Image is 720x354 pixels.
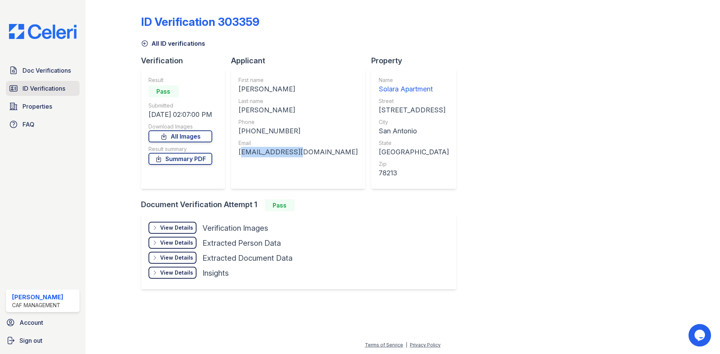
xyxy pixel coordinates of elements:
a: Properties [6,99,79,114]
a: Sign out [3,333,82,348]
div: Extracted Document Data [202,253,292,263]
div: Last name [238,97,358,105]
div: Download Images [148,123,212,130]
img: CE_Logo_Blue-a8612792a0a2168367f1c8372b55b34899dd931a85d93a1a3d3e32e68fde9ad4.png [3,24,82,39]
div: Street [379,97,449,105]
a: Terms of Service [365,342,403,348]
span: ID Verifications [22,84,65,93]
div: Pass [148,85,178,97]
a: Privacy Policy [410,342,441,348]
a: Doc Verifications [6,63,79,78]
div: First name [238,76,358,84]
div: | [406,342,407,348]
div: Zip [379,160,449,168]
a: ID Verifications [6,81,79,96]
div: Solara Apartment [379,84,449,94]
div: Email [238,139,358,147]
div: Result summary [148,145,212,153]
div: View Details [160,254,193,261]
div: Property [371,55,462,66]
span: FAQ [22,120,34,129]
div: View Details [160,269,193,276]
iframe: chat widget [688,324,712,347]
div: [PERSON_NAME] [238,84,358,94]
div: Result [148,76,212,84]
div: [GEOGRAPHIC_DATA] [379,147,449,157]
div: City [379,118,449,126]
div: San Antonio [379,126,449,136]
div: Extracted Person Data [202,238,281,248]
div: Verification [141,55,231,66]
span: Doc Verifications [22,66,71,75]
span: Account [19,318,43,327]
div: [DATE] 02:07:00 PM [148,109,212,120]
div: Name [379,76,449,84]
div: Document Verification Attempt 1 [141,199,462,211]
div: View Details [160,239,193,246]
div: Verification Images [202,223,268,233]
div: 78213 [379,168,449,178]
div: CAF Management [12,302,63,309]
a: Account [3,315,82,330]
div: [EMAIL_ADDRESS][DOMAIN_NAME] [238,147,358,157]
div: Insights [202,268,229,278]
div: Applicant [231,55,371,66]
div: [PHONE_NUMBER] [238,126,358,136]
span: Properties [22,102,52,111]
a: All ID verifications [141,39,205,48]
a: All Images [148,130,212,142]
a: FAQ [6,117,79,132]
div: Pass [265,199,295,211]
div: Submitted [148,102,212,109]
div: [PERSON_NAME] [12,293,63,302]
div: View Details [160,224,193,232]
a: Name Solara Apartment [379,76,449,94]
div: [STREET_ADDRESS] [379,105,449,115]
span: Sign out [19,336,42,345]
a: Summary PDF [148,153,212,165]
div: ID Verification 303359 [141,15,259,28]
div: State [379,139,449,147]
div: [PERSON_NAME] [238,105,358,115]
div: Phone [238,118,358,126]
